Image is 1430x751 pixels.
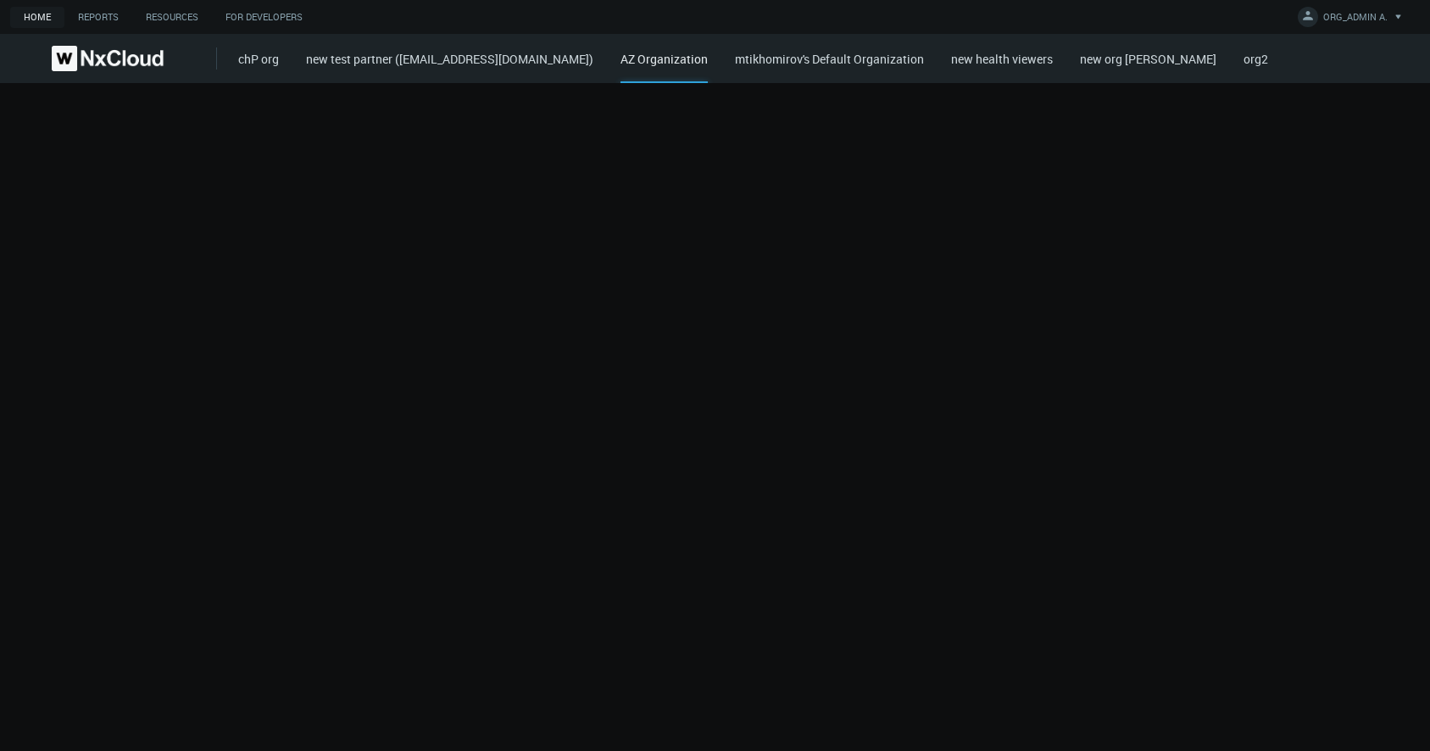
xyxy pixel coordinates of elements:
a: chP org [238,51,279,67]
span: ORG_ADMIN A. [1323,10,1388,30]
a: new org [PERSON_NAME] [1080,51,1216,67]
a: Home [10,7,64,28]
a: org2 [1244,51,1268,67]
a: Reports [64,7,132,28]
img: Nx Cloud logo [52,46,164,71]
a: new test partner ([EMAIL_ADDRESS][DOMAIN_NAME]) [306,51,593,67]
a: For Developers [212,7,316,28]
div: AZ Organization [620,50,708,83]
a: mtikhomirov's Default Organization [735,51,924,67]
a: Resources [132,7,212,28]
a: new health viewers [951,51,1053,67]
